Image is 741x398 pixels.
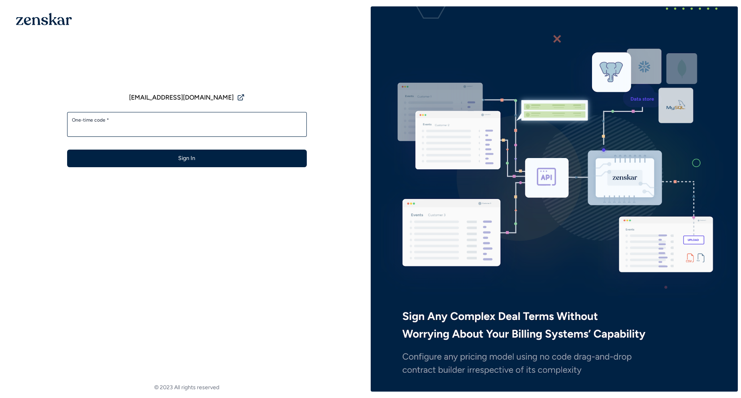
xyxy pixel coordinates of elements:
span: [EMAIL_ADDRESS][DOMAIN_NAME] [129,93,234,102]
button: Sign In [67,150,307,167]
footer: © 2023 All rights reserved [3,384,371,392]
label: One-time code * [72,117,302,123]
img: 1OGAJ2xQqyY4LXKgY66KYq0eOWRCkrZdAb3gUhuVAqdWPZE9SRJmCz+oDMSn4zDLXe31Ii730ItAGKgCKgCCgCikA4Av8PJUP... [16,13,72,25]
